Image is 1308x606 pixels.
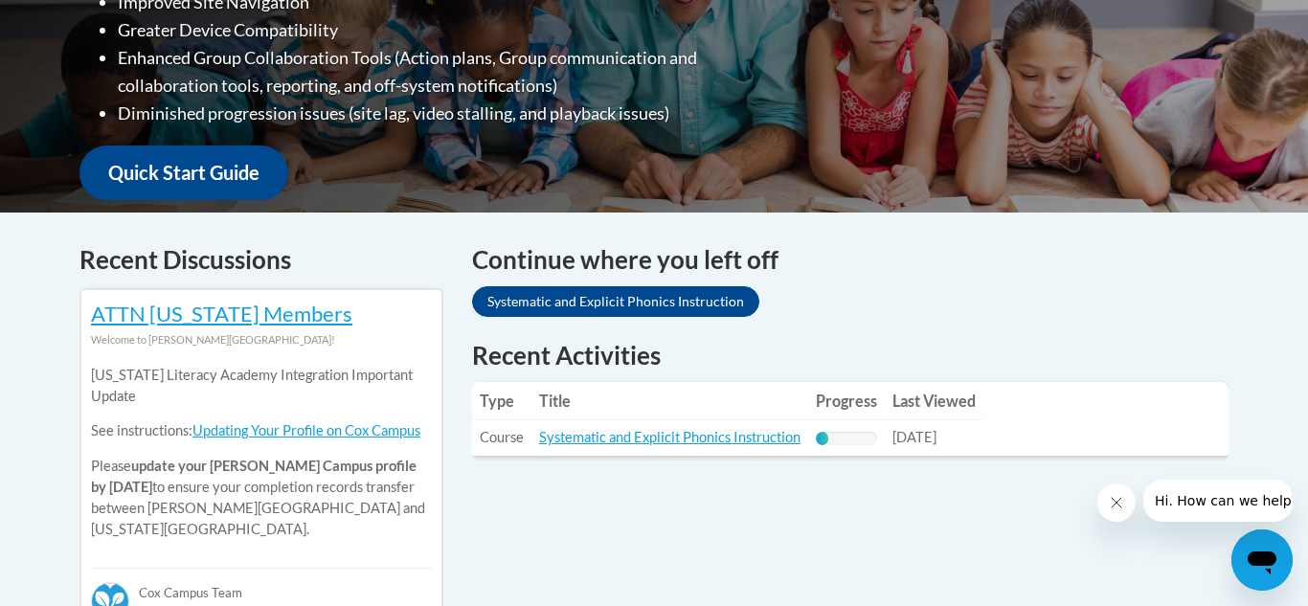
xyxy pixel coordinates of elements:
th: Last Viewed [885,382,983,420]
div: Cox Campus Team [91,568,432,602]
div: Welcome to [PERSON_NAME][GEOGRAPHIC_DATA]! [91,329,432,350]
div: Progress, % [816,432,828,445]
div: Please to ensure your completion records transfer between [PERSON_NAME][GEOGRAPHIC_DATA] and [US_... [91,350,432,554]
a: Quick Start Guide [79,146,288,200]
a: Updating Your Profile on Cox Campus [192,422,420,438]
th: Progress [808,382,885,420]
th: Type [472,382,531,420]
h4: Recent Discussions [79,241,443,279]
iframe: Close message [1097,483,1136,522]
h1: Recent Activities [472,338,1229,372]
b: update your [PERSON_NAME] Campus profile by [DATE] [91,458,417,495]
li: Enhanced Group Collaboration Tools (Action plans, Group communication and collaboration tools, re... [118,44,774,100]
a: ATTN [US_STATE] Members [91,301,352,326]
a: Systematic and Explicit Phonics Instruction [472,286,759,317]
iframe: Message from company [1143,480,1293,522]
a: Systematic and Explicit Phonics Instruction [539,429,801,445]
span: Course [480,429,524,445]
p: See instructions: [91,420,432,441]
li: Diminished progression issues (site lag, video stalling, and playback issues) [118,100,774,127]
span: [DATE] [892,429,936,445]
p: [US_STATE] Literacy Academy Integration Important Update [91,365,432,407]
iframe: Button to launch messaging window [1231,529,1293,591]
span: Hi. How can we help? [11,13,155,29]
th: Title [531,382,808,420]
li: Greater Device Compatibility [118,16,774,44]
h4: Continue where you left off [472,241,1229,279]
